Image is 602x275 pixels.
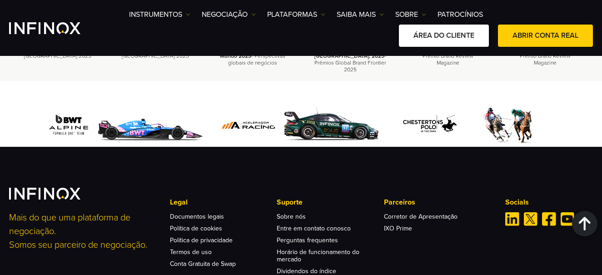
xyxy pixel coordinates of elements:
[313,39,388,73] p: - Prêmios Global Brand Frontier 2025
[395,9,426,20] a: SOBRE
[542,212,556,226] a: Facebook
[384,197,491,208] p: Parceiros
[9,211,155,252] p: Mais do que uma plataforma de negociação. Somos seu parceiro de negociação.
[277,197,383,208] p: Suporte
[498,25,593,47] a: ABRIR CONTA REAL
[277,213,306,220] a: Sobre nós
[399,25,489,47] a: ÁREA DO CLIENTE
[277,267,336,275] a: Dividendos do índice
[170,236,233,244] a: Política de privacidade
[170,197,277,208] p: Legal
[505,197,593,208] p: Socials
[267,9,325,20] a: PLATAFORMAS
[170,225,222,232] a: Política de cookies
[170,213,224,220] a: Documentos legais
[438,9,483,20] a: Patrocínios
[277,248,359,263] a: Horário de funcionamento do mercado
[384,213,458,220] a: Corretor de Apresentação
[337,9,384,20] a: Saiba mais
[277,236,338,244] a: Perguntas frequentes
[9,22,102,34] a: INFINOX Logo
[170,248,212,256] a: Termos de uso
[314,39,384,59] strong: Plataforma de Negociação Mais Inovadora – [GEOGRAPHIC_DATA], 2025
[561,212,575,226] a: Youtube
[277,225,351,232] a: Entre em contato conosco
[524,212,538,226] a: Twitter
[384,225,412,232] a: IXO Prime
[129,9,190,20] a: Instrumentos
[170,260,236,268] a: Conta Gratuita de Swap
[505,212,519,226] a: Linkedin
[202,9,256,20] a: NEGOCIAÇÃO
